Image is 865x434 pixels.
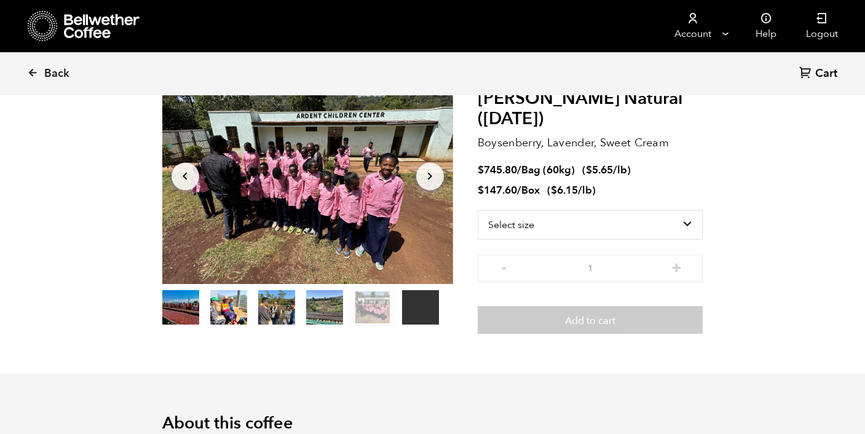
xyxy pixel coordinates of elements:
h2: About this coffee [162,414,703,433]
video: Your browser does not support the video tag. [402,290,439,325]
button: + [669,261,684,273]
span: $ [551,183,557,197]
span: $ [586,163,592,177]
a: Cart [799,66,840,82]
span: ( ) [547,183,596,197]
bdi: 745.80 [478,163,517,177]
h2: [PERSON_NAME] Natural ([DATE]) [478,89,703,130]
p: Boysenberry, Lavender, Sweet Cream [478,135,703,151]
span: Box [521,183,540,197]
span: / [517,183,521,197]
button: Add to cart [478,306,703,334]
button: - [496,261,511,273]
span: /lb [578,183,592,197]
bdi: 5.65 [586,163,613,177]
span: $ [478,183,484,197]
bdi: 147.60 [478,183,517,197]
span: / [517,163,521,177]
span: Bag (60kg) [521,163,575,177]
bdi: 6.15 [551,183,578,197]
span: ( ) [582,163,631,177]
span: $ [478,163,484,177]
span: /lb [613,163,627,177]
span: Back [44,66,69,81]
span: Cart [815,66,837,81]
